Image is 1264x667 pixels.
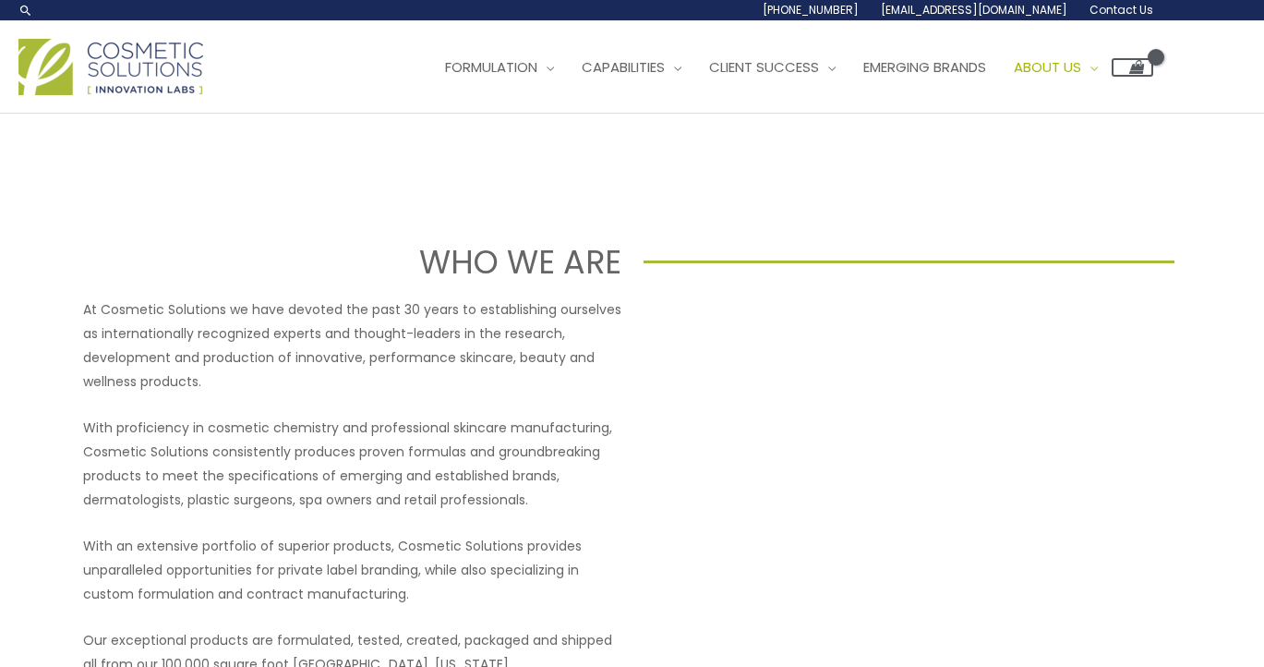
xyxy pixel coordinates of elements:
a: View Shopping Cart, empty [1112,58,1153,77]
iframe: Get to know Cosmetic Solutions Private Label Skin Care [644,297,1182,600]
span: Client Success [709,57,819,77]
p: With proficiency in cosmetic chemistry and professional skincare manufacturing, Cosmetic Solution... [83,416,621,512]
span: Formulation [445,57,537,77]
span: [EMAIL_ADDRESS][DOMAIN_NAME] [881,2,1067,18]
a: Search icon link [18,3,33,18]
a: Emerging Brands [849,40,1000,95]
p: With an extensive portfolio of superior products, Cosmetic Solutions provides unparalleled opport... [83,534,621,606]
img: Cosmetic Solutions Logo [18,39,203,95]
nav: Site Navigation [417,40,1153,95]
a: About Us [1000,40,1112,95]
a: Formulation [431,40,568,95]
span: [PHONE_NUMBER] [763,2,859,18]
span: Contact Us [1089,2,1153,18]
p: At Cosmetic Solutions we have devoted the past 30 years to establishing ourselves as internationa... [83,297,621,394]
h1: WHO WE ARE [90,239,621,285]
span: Emerging Brands [863,57,986,77]
a: Capabilities [568,40,695,95]
span: Capabilities [582,57,665,77]
a: Client Success [695,40,849,95]
span: About Us [1014,57,1081,77]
